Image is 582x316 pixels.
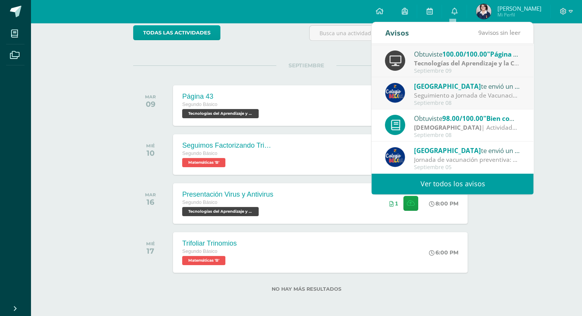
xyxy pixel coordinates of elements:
div: Seguimiento a Jornada de Vacunación: Reciban un cordial saludo. Gracias al buen desarrollo y a la... [414,91,520,100]
div: MIÉ [146,241,155,246]
div: te envió un aviso [414,145,520,155]
label: No hay más resultados [133,286,479,292]
div: Septiembre 08 [414,100,520,106]
span: [GEOGRAPHIC_DATA] [414,82,481,91]
span: Segundo Básico [182,102,217,107]
div: Avisos [385,22,409,43]
div: Seguimos Factorizando Trinomios [182,142,274,150]
div: Jornada de vacunación preventiva: Estimados Padres y Estimadas Madres de Familia: Deseándoles un ... [414,155,520,164]
span: Mi Perfil [497,11,541,18]
span: Segundo Básico [182,249,217,254]
span: avisos sin leer [478,28,520,37]
a: todas las Actividades [133,25,220,40]
span: [GEOGRAPHIC_DATA] [414,146,481,155]
span: 9 [478,28,481,37]
span: Matemáticas 'B' [182,256,225,265]
div: 8:00 PM [429,200,458,207]
strong: Tecnologías del Aprendizaje y la Comunicación [414,59,553,67]
span: Matemáticas 'B' [182,158,225,167]
span: 1 [395,200,398,207]
span: "Página 43" [487,50,524,59]
div: MAR [145,192,156,197]
input: Busca una actividad próxima aquí... [310,26,479,41]
div: MAR [145,94,156,99]
span: SEPTIEMBRE [276,62,336,69]
div: Presentación Virus y Antivirus [182,191,273,199]
div: Archivos entregados [389,200,398,207]
div: 16 [145,197,156,207]
span: Segundo Básico [182,200,217,205]
div: Página 43 [182,93,261,101]
div: 17 [146,246,155,256]
div: Obtuviste en [414,49,520,59]
img: cf3007ae653add197d8eb2901e7c9666.png [476,4,491,19]
span: [PERSON_NAME] [497,5,541,12]
div: MIÉ [146,143,155,148]
span: Segundo Básico [182,151,217,156]
div: te envió un aviso [414,81,520,91]
img: 919ad801bb7643f6f997765cf4083301.png [385,147,405,167]
div: 6:00 PM [429,249,458,256]
div: | actividades [414,59,520,68]
strong: [DEMOGRAPHIC_DATA] [414,123,481,132]
div: Trifoliar Trinomios [182,239,236,248]
img: 919ad801bb7643f6f997765cf4083301.png [385,83,405,103]
div: 10 [146,148,155,158]
div: Septiembre 09 [414,68,520,74]
div: | Actividades de trabajo de clase [414,123,520,132]
span: Tecnologías del Aprendizaje y la Comunicación 'B' [182,207,259,216]
span: Tecnologías del Aprendizaje y la Comunicación 'B' [182,109,259,118]
div: Obtuviste en [414,113,520,123]
div: 09 [145,99,156,109]
div: Septiembre 05 [414,164,520,171]
a: Ver todos los avisos [372,173,533,194]
span: 100.00/100.00 [442,50,487,59]
span: 98.00/100.00 [442,114,483,123]
div: Septiembre 08 [414,132,520,138]
span: "Bien común" [483,114,527,123]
